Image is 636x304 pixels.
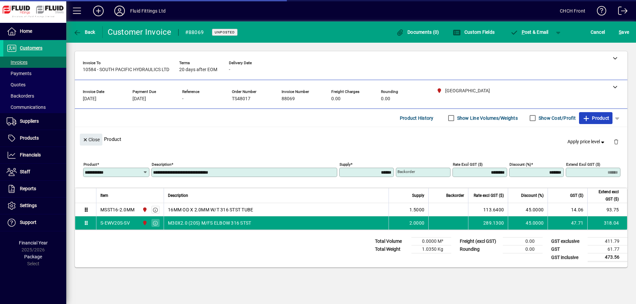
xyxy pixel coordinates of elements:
td: Total Volume [372,238,411,245]
td: 0.00 [503,238,543,245]
span: CHRISTCHURCH [140,219,148,227]
span: 16MM OD X 2.0MM W/T 316 STST TUBE [168,206,253,213]
button: Add [88,5,109,17]
span: S [619,29,621,35]
span: Back [73,29,95,35]
a: Payments [3,68,66,79]
span: Settings [20,203,37,208]
span: - [182,96,184,102]
td: 45.0000 [508,216,548,230]
div: S-EWV20S-SV [100,220,130,226]
span: - [229,67,230,72]
label: Show Cost/Profit [537,115,576,121]
td: 14.06 [548,203,587,216]
span: 1.5000 [409,206,425,213]
mat-label: Backorder [397,169,415,174]
a: Settings [3,197,66,214]
mat-label: Description [152,162,171,167]
button: Save [617,26,631,38]
span: P [522,29,525,35]
td: Freight (excl GST) [456,238,503,245]
div: #88069 [185,27,204,38]
span: Package [24,254,42,259]
td: GST inclusive [548,253,588,262]
span: Reports [20,186,36,191]
span: Payments [7,71,31,76]
span: Item [100,192,108,199]
app-page-header-button: Back [66,26,103,38]
mat-label: Rate excl GST ($) [453,162,483,167]
a: Quotes [3,79,66,90]
span: Suppliers [20,118,39,124]
span: Custom Fields [453,29,495,35]
a: Logout [613,1,628,23]
span: Description [168,192,188,199]
span: ost & Email [510,29,549,35]
a: Financials [3,147,66,163]
button: Post & Email [507,26,552,38]
a: Backorders [3,90,66,102]
app-page-header-button: Delete [608,139,624,145]
span: GST ($) [570,192,583,199]
span: CHRISTCHURCH [140,206,148,213]
td: 0.0000 M³ [411,238,451,245]
span: Invoices [7,60,27,65]
a: Knowledge Base [592,1,607,23]
span: Financial Year [19,240,48,245]
span: Products [20,135,39,141]
a: Products [3,130,66,147]
span: 0.00 [381,96,390,102]
span: ave [619,27,629,37]
span: [DATE] [83,96,96,102]
td: 93.75 [587,203,627,216]
span: Close [82,134,100,145]
button: Documents (0) [395,26,441,38]
button: Custom Fields [451,26,496,38]
span: Apply price level [567,138,606,145]
button: Product [579,112,612,124]
span: 0.00 [331,96,341,102]
a: Reports [3,181,66,197]
span: Support [20,220,36,225]
span: Backorder [446,192,464,199]
button: Back [72,26,97,38]
span: Backorders [7,93,34,99]
button: Close [80,134,102,146]
td: 61.77 [588,245,627,253]
td: Total Weight [372,245,411,253]
mat-label: Extend excl GST ($) [566,162,600,167]
button: Product History [397,112,436,124]
a: Communications [3,102,66,113]
td: GST [548,245,588,253]
span: Unposted [215,30,235,34]
span: Financials [20,152,41,157]
span: Product [582,113,609,123]
span: Rate excl GST ($) [474,192,504,199]
span: Documents (0) [396,29,439,35]
div: Product [75,127,627,151]
button: Apply price level [565,136,609,148]
span: Supply [412,192,424,199]
div: Customer Invoice [108,27,172,37]
span: [DATE] [132,96,146,102]
div: 113.6400 [472,206,504,213]
button: Cancel [589,26,607,38]
a: Suppliers [3,113,66,130]
span: 2.0000 [409,220,425,226]
span: Extend excl GST ($) [592,188,619,203]
td: 411.79 [588,238,627,245]
span: M30X2.0 (20S) M/FS ELBOW 316 STST [168,220,251,226]
app-page-header-button: Close [78,136,104,142]
span: Discount (%) [521,192,544,199]
td: Rounding [456,245,503,253]
span: TS48017 [232,96,250,102]
span: Staff [20,169,30,174]
mat-label: Supply [340,162,350,167]
td: 1.0350 Kg [411,245,451,253]
td: 0.00 [503,245,543,253]
td: 318.04 [587,216,627,230]
span: Quotes [7,82,26,87]
a: Support [3,214,66,231]
button: Delete [608,134,624,150]
span: Product History [400,113,434,123]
